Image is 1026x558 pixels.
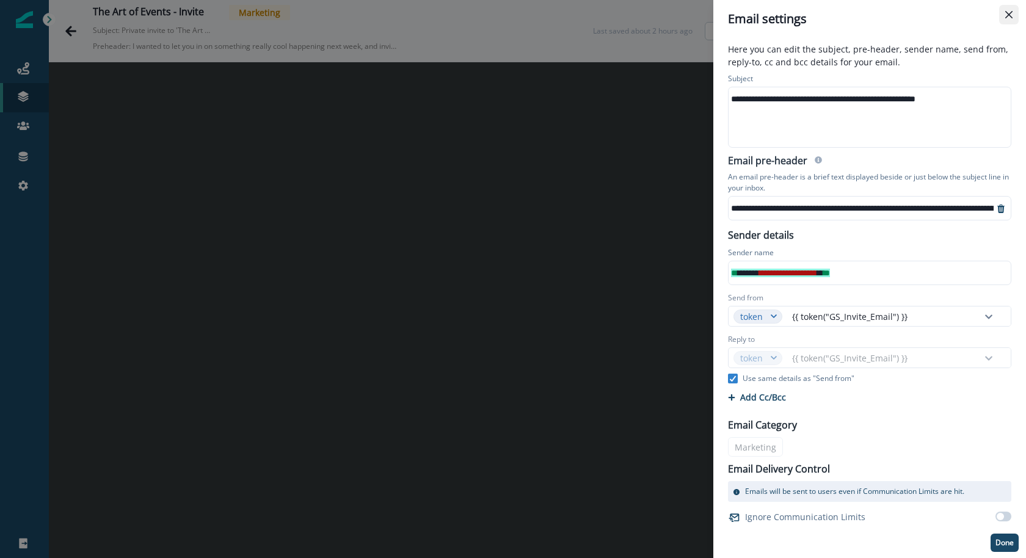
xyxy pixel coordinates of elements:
p: Email Category [728,418,797,432]
p: Subject [728,73,753,87]
p: Email Delivery Control [728,462,830,476]
div: token [740,310,765,323]
label: Reply to [728,334,755,345]
label: Send from [728,292,763,303]
button: Add Cc/Bcc [728,391,786,403]
p: An email pre-header is a brief text displayed beside or just below the subject line in your inbox. [728,169,1011,196]
p: Sender name [728,247,774,261]
button: Done [991,534,1019,552]
p: Here you can edit the subject, pre-header, sender name, send from, reply-to, cc and bcc details f... [721,43,1019,71]
svg: remove-preheader [996,204,1006,214]
p: Ignore Communication Limits [745,510,865,523]
p: Emails will be sent to users even if Communication Limits are hit. [745,486,964,497]
p: Done [995,538,1014,547]
h2: Email pre-header [728,155,807,169]
div: Email settings [728,10,1011,28]
button: Close [999,5,1019,24]
p: Sender details [721,225,801,242]
p: Use same details as "Send from" [743,373,854,384]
